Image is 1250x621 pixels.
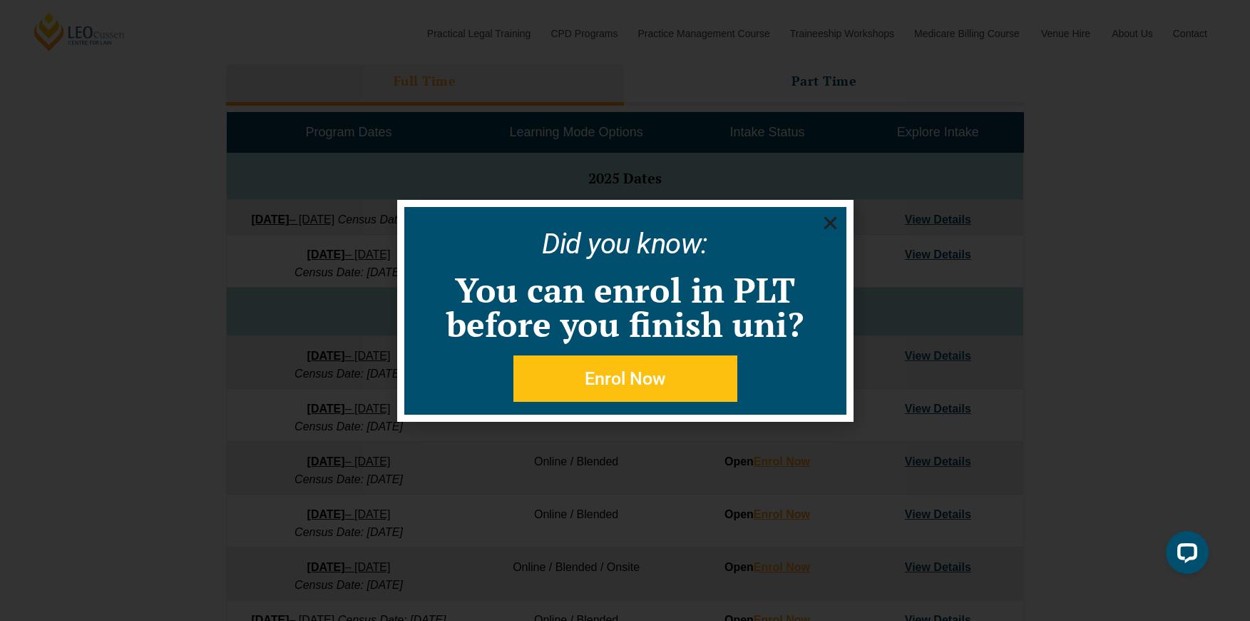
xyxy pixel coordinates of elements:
span: Enrol Now [585,370,666,388]
a: Enrol Now [513,355,737,402]
a: Close [821,214,839,232]
iframe: LiveChat chat widget [1154,525,1214,585]
a: You can enrol in PLT before you finish uni? [446,267,804,347]
a: Did you know: [542,227,708,261]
